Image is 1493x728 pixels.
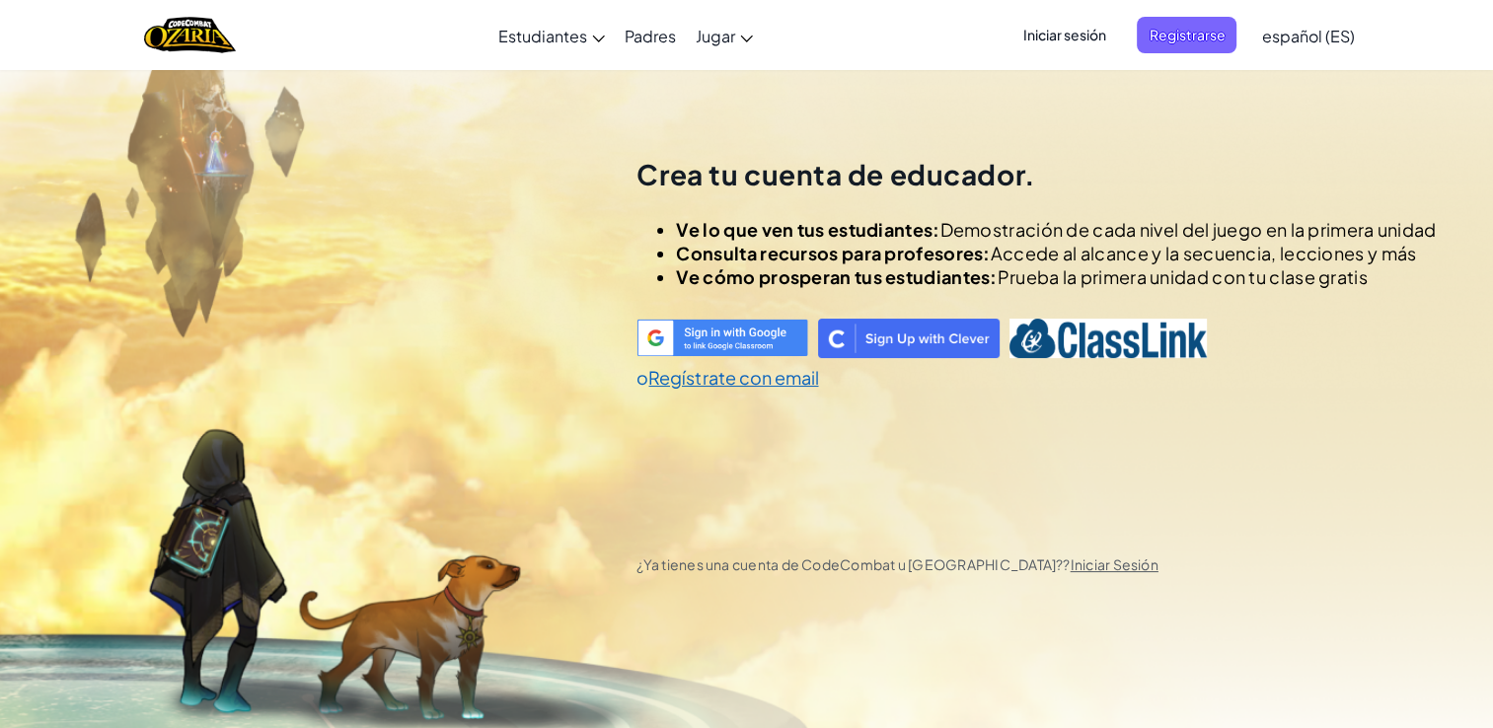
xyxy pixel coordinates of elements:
span: Estudiantes [498,26,587,46]
span: Jugar [696,26,735,46]
h2: Crea tu cuenta de educador. [636,156,1436,193]
a: Padres [615,9,686,62]
img: clever_sso_button@2x.png [818,319,1000,358]
a: Estudiantes [488,9,615,62]
img: classlink-logo-text.png [1009,319,1207,358]
a: Jugar [686,9,763,62]
a: Ozaria by CodeCombat logo [144,15,236,55]
a: español (ES) [1251,9,1364,62]
img: Home [144,15,236,55]
span: Prueba la primera unidad con tu clase gratis [998,265,1368,288]
span: ¿Ya tienes una cuenta de CodeCombat u [GEOGRAPHIC_DATA]?? [636,555,1157,573]
span: español (ES) [1261,26,1354,46]
span: o [636,366,648,389]
img: google_signin_classroom.png [636,319,807,358]
button: Iniciar sesión [1010,17,1117,53]
span: Demostración de cada nivel del juego en la primera unidad [939,218,1436,241]
span: Accede al alcance y la secuencia, lecciones y más [991,242,1417,264]
span: Consulta recursos para profesores: [676,242,990,264]
span: Ve cómo prosperan tus estudiantes: [676,265,997,288]
button: Registrarse [1137,17,1236,53]
a: Regístrate con email [648,366,818,389]
span: Ve lo que ven tus estudiantes: [676,218,939,241]
a: Iniciar Sesión [1071,555,1158,573]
